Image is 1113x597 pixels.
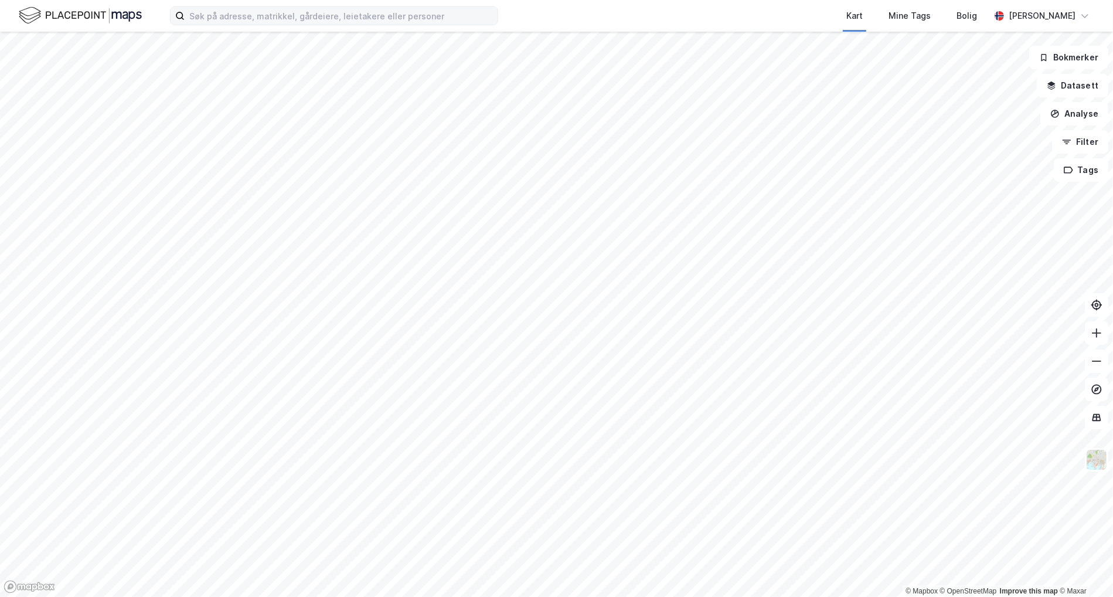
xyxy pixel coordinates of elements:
[889,9,931,23] div: Mine Tags
[1029,46,1108,69] button: Bokmerker
[1054,158,1108,182] button: Tags
[1037,74,1108,97] button: Datasett
[940,587,997,595] a: OpenStreetMap
[906,587,938,595] a: Mapbox
[957,9,977,23] div: Bolig
[1052,130,1108,154] button: Filter
[4,580,55,593] a: Mapbox homepage
[1054,541,1113,597] div: Kontrollprogram for chat
[1054,541,1113,597] iframe: Chat Widget
[1000,587,1058,595] a: Improve this map
[185,7,498,25] input: Søk på adresse, matrikkel, gårdeiere, leietakere eller personer
[1085,449,1108,471] img: Z
[19,5,142,26] img: logo.f888ab2527a4732fd821a326f86c7f29.svg
[846,9,863,23] div: Kart
[1040,102,1108,125] button: Analyse
[1009,9,1075,23] div: [PERSON_NAME]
